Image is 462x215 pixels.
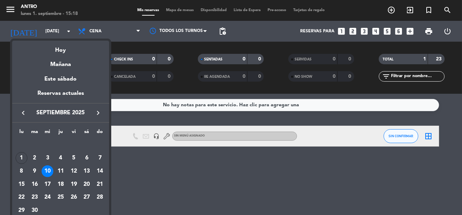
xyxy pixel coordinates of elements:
[16,152,27,164] div: 1
[29,179,41,190] div: 16
[67,128,80,139] th: viernes
[92,108,104,117] button: keyboard_arrow_right
[67,151,80,165] td: 5 de septiembre de 2025
[93,165,106,178] td: 14 de septiembre de 2025
[12,41,109,55] div: Hoy
[15,165,28,178] td: 8 de septiembre de 2025
[68,165,80,177] div: 12
[81,165,93,177] div: 13
[54,191,67,204] td: 25 de septiembre de 2025
[41,165,54,178] td: 10 de septiembre de 2025
[94,109,102,117] i: keyboard_arrow_right
[28,128,41,139] th: martes
[54,165,67,178] td: 11 de septiembre de 2025
[12,69,109,89] div: Este sábado
[42,191,53,203] div: 24
[68,152,80,164] div: 5
[68,179,80,190] div: 19
[93,178,106,191] td: 21 de septiembre de 2025
[55,165,67,177] div: 11
[93,128,106,139] th: domingo
[67,165,80,178] td: 12 de septiembre de 2025
[80,151,94,165] td: 6 de septiembre de 2025
[41,151,54,165] td: 3 de septiembre de 2025
[28,165,41,178] td: 9 de septiembre de 2025
[15,178,28,191] td: 15 de septiembre de 2025
[29,152,41,164] div: 2
[28,178,41,191] td: 16 de septiembre de 2025
[41,128,54,139] th: miércoles
[81,191,93,203] div: 27
[81,152,93,164] div: 6
[67,191,80,204] td: 26 de septiembre de 2025
[55,152,67,164] div: 4
[54,178,67,191] td: 18 de septiembre de 2025
[28,191,41,204] td: 23 de septiembre de 2025
[29,165,41,177] div: 9
[94,152,106,164] div: 7
[93,151,106,165] td: 7 de septiembre de 2025
[42,179,53,190] div: 17
[15,128,28,139] th: lunes
[17,108,29,117] button: keyboard_arrow_left
[54,151,67,165] td: 4 de septiembre de 2025
[68,191,80,203] div: 26
[94,179,106,190] div: 21
[94,165,106,177] div: 14
[80,178,94,191] td: 20 de septiembre de 2025
[93,191,106,204] td: 28 de septiembre de 2025
[67,178,80,191] td: 19 de septiembre de 2025
[55,191,67,203] div: 25
[42,165,53,177] div: 10
[16,165,27,177] div: 8
[16,179,27,190] div: 15
[80,128,94,139] th: sábado
[29,191,41,203] div: 23
[41,191,54,204] td: 24 de septiembre de 2025
[16,191,27,203] div: 22
[29,108,92,117] span: septiembre 2025
[41,178,54,191] td: 17 de septiembre de 2025
[15,151,28,165] td: 1 de septiembre de 2025
[55,179,67,190] div: 18
[94,191,106,203] div: 28
[42,152,53,164] div: 3
[81,179,93,190] div: 20
[19,109,27,117] i: keyboard_arrow_left
[12,89,109,103] div: Reservas actuales
[80,191,94,204] td: 27 de septiembre de 2025
[15,191,28,204] td: 22 de septiembre de 2025
[80,165,94,178] td: 13 de septiembre de 2025
[15,139,106,152] td: SEP.
[54,128,67,139] th: jueves
[28,151,41,165] td: 2 de septiembre de 2025
[12,55,109,69] div: Mañana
